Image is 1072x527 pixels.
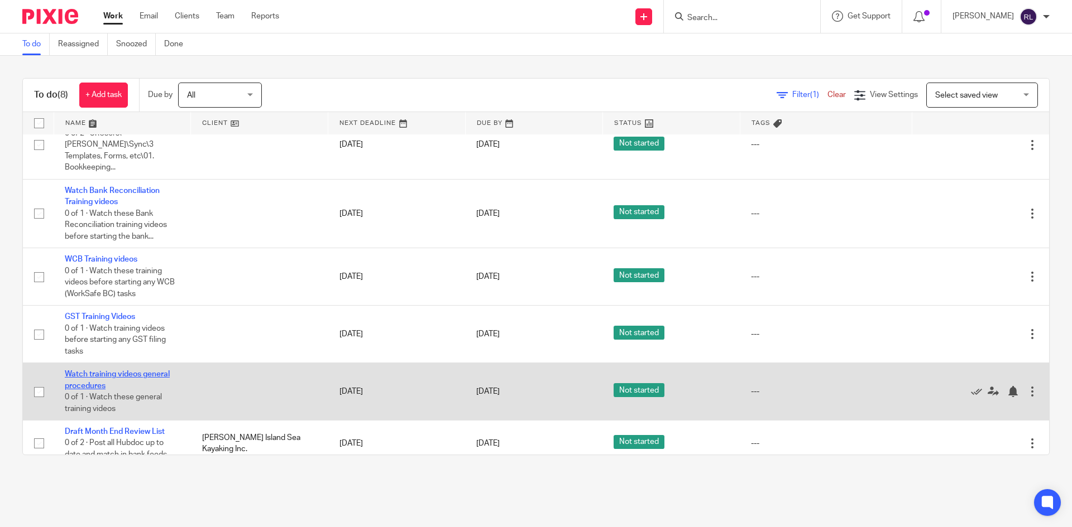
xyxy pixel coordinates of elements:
[328,306,466,363] td: [DATE]
[65,129,154,172] span: 0 of 2 · C:\Users\[PERSON_NAME]\Sync\3 Templates, Forms, etc\01. Bookkeeping...
[614,268,664,282] span: Not started
[476,439,500,447] span: [DATE]
[148,89,173,100] p: Due by
[953,11,1014,22] p: [PERSON_NAME]
[971,386,988,397] a: Mark as done
[58,90,68,99] span: (8)
[935,91,998,99] span: Select saved view
[614,137,664,151] span: Not started
[328,363,466,420] td: [DATE]
[751,438,901,449] div: ---
[751,139,901,150] div: ---
[751,328,901,340] div: ---
[476,273,500,281] span: [DATE]
[476,388,500,395] span: [DATE]
[751,271,901,282] div: ---
[79,83,128,108] a: + Add task
[187,91,195,99] span: All
[827,91,846,99] a: Clear
[191,420,328,466] td: [PERSON_NAME] Island Sea Kayaking Inc.
[164,33,192,55] a: Done
[752,120,770,126] span: Tags
[476,210,500,217] span: [DATE]
[175,11,199,22] a: Clients
[614,435,664,449] span: Not started
[65,325,166,355] span: 0 of 1 · Watch training videos before starting any GST filing tasks
[22,9,78,24] img: Pixie
[751,386,901,397] div: ---
[251,11,279,22] a: Reports
[848,12,891,20] span: Get Support
[58,33,108,55] a: Reassigned
[65,439,167,459] span: 0 of 2 · Post all Hubdoc up to date and match in bank feeds
[34,89,68,101] h1: To do
[792,91,827,99] span: Filter
[103,11,123,22] a: Work
[686,13,787,23] input: Search
[65,428,165,436] a: Draft Month End Review List
[140,11,158,22] a: Email
[751,208,901,219] div: ---
[65,267,175,298] span: 0 of 1 · Watch these training videos before starting any WCB (WorkSafe BC) tasks
[65,313,135,321] a: GST Training Videos
[614,205,664,219] span: Not started
[476,330,500,338] span: [DATE]
[614,383,664,397] span: Not started
[328,248,466,306] td: [DATE]
[476,141,500,149] span: [DATE]
[328,179,466,248] td: [DATE]
[328,110,466,180] td: [DATE]
[116,33,156,55] a: Snoozed
[216,11,234,22] a: Team
[65,370,170,389] a: Watch training videos general procedures
[65,255,137,263] a: WCB Training videos
[22,33,50,55] a: To do
[65,210,167,240] span: 0 of 1 · Watch these Bank Reconciliation training videos before starting the bank...
[65,393,162,413] span: 0 of 1 · Watch these general training videos
[870,91,918,99] span: View Settings
[1020,8,1037,26] img: svg%3E
[328,420,466,466] td: [DATE]
[810,91,819,99] span: (1)
[65,187,160,206] a: Watch Bank Reconciliation Training videos
[614,326,664,340] span: Not started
